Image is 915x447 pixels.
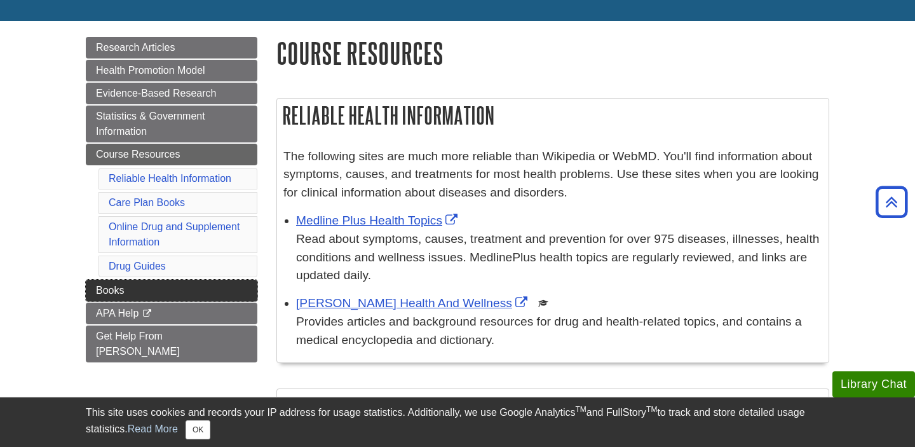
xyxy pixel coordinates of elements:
[109,173,231,184] a: Reliable Health Information
[86,37,257,58] a: Research Articles
[86,280,257,301] a: Books
[538,298,548,308] img: Scholarly or Peer Reviewed
[86,144,257,165] a: Course Resources
[86,60,257,81] a: Health Promotion Model
[96,149,180,160] span: Course Resources
[96,308,139,319] span: APA Help
[96,331,180,357] span: Get Help From [PERSON_NAME]
[296,230,822,285] div: Read about symptoms, causes, treatment and prevention for over 975 diseases, illnesses, health co...
[86,303,257,324] a: APA Help
[86,326,257,362] a: Get Help From [PERSON_NAME]
[109,197,185,208] a: Care Plan Books
[96,42,175,53] span: Research Articles
[832,371,915,397] button: Library Chat
[109,261,166,272] a: Drug Guides
[283,148,822,202] p: The following sites are much more reliable than Wikipedia or WebMD. You'll find information about...
[86,106,257,142] a: Statistics & Government Information
[276,37,829,69] h1: Course Resources
[96,65,205,76] span: Health Promotion Model
[186,420,210,439] button: Close
[277,389,829,423] h2: Care Plan Books
[128,423,178,434] a: Read More
[109,221,240,247] a: Online Drug and Supplement Information
[296,313,822,350] p: Provides articles and background resources for drug and health-related topics, and contains a med...
[646,405,657,414] sup: TM
[86,405,829,439] div: This site uses cookies and records your IP address for usage statistics. Additionally, we use Goo...
[96,285,124,296] span: Books
[575,405,586,414] sup: TM
[142,310,152,318] i: This link opens in a new window
[86,83,257,104] a: Evidence-Based Research
[96,111,205,137] span: Statistics & Government Information
[277,99,829,132] h2: Reliable Health Information
[296,296,531,310] a: Link opens in new window
[871,193,912,210] a: Back to Top
[296,214,461,227] a: Link opens in new window
[86,37,257,362] div: Guide Page Menu
[96,88,216,99] span: Evidence-Based Research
